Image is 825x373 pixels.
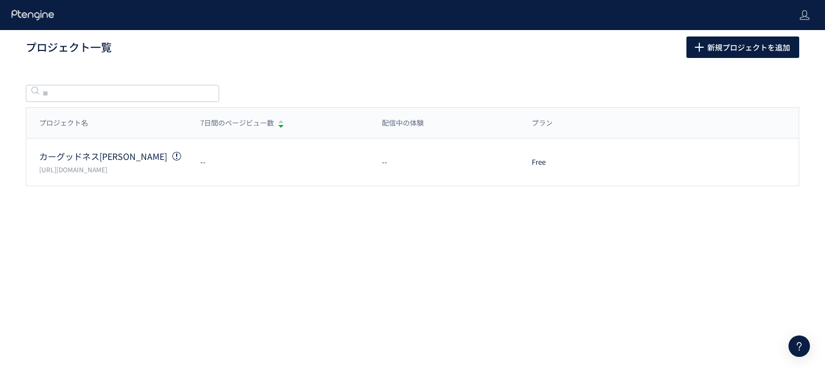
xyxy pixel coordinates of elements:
span: 配信中の体験 [382,118,424,128]
span: 7日間のページビュー数 [200,118,274,128]
span: プロジェクト名 [39,118,88,128]
p: カーグッドネス白井 [39,150,187,163]
p: http://cargoodness-noda.com/ [39,165,187,174]
span: 新規プロジェクトを追加 [707,36,790,58]
span: プラン [532,118,553,128]
button: 新規プロジェクトを追加 [686,36,799,58]
div: -- [369,157,519,167]
div: Free [519,157,638,167]
div: -- [187,157,369,167]
h1: プロジェクト一覧 [26,40,663,55]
